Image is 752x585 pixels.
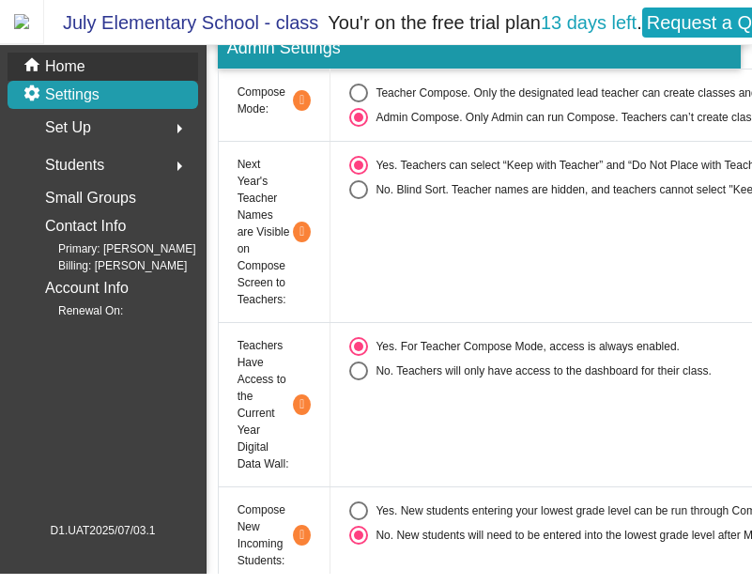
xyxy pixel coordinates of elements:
div: Next Year's Teacher Names are Visible on Compose Screen to Teachers: [238,156,312,308]
span: Students [45,152,104,178]
p: Settings [45,84,100,106]
span: Renewal On: [28,302,123,319]
p: Contact Info [45,213,126,239]
div: No. Teachers will only have access to the dashboard for their class. [368,362,711,379]
mat-icon: arrow_right [168,155,191,177]
mat-icon: arrow_right [168,117,191,140]
div: Yes. For Teacher Compose Mode, access is always enabled. [368,338,680,355]
span: Primary: [PERSON_NAME] [28,240,196,257]
span: 13 days left [541,12,637,33]
h3: Admin Settings [218,29,742,69]
div: Compose Mode: [238,84,312,117]
div: Teachers Have Access to the Current Year Digital Data Wall: [238,337,312,472]
p: Account Info [45,275,129,301]
mat-icon: settings [23,84,45,106]
span: Set Up [45,115,91,141]
p: Small Groups [45,185,136,211]
p: Home [45,55,85,78]
span: Billing: [PERSON_NAME] [28,257,187,274]
span: July Elementary School - class [44,8,318,38]
mat-icon: home [23,55,45,78]
div: Compose New Incoming Students: [238,501,312,569]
